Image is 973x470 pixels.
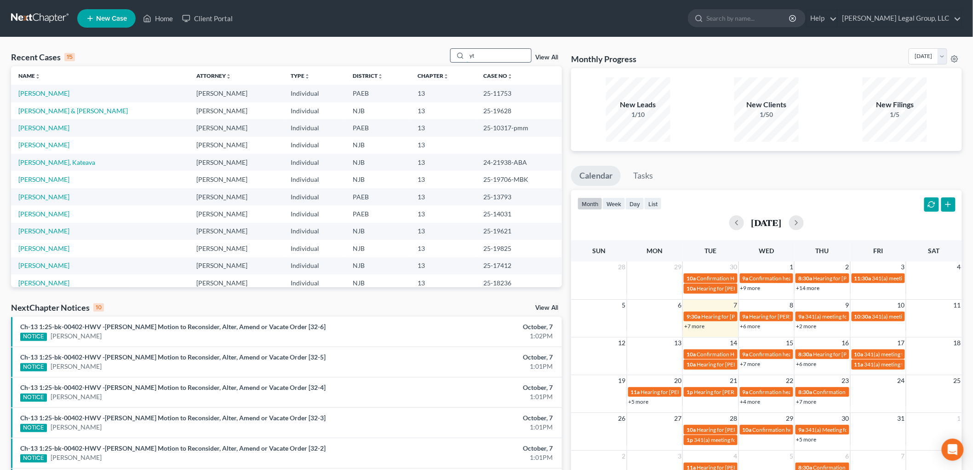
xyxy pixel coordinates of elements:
[805,313,894,320] span: 341(a) meeting for [PERSON_NAME]
[476,188,562,205] td: 25-13793
[789,451,794,462] span: 5
[813,389,917,395] span: Confirmation hearing for [PERSON_NAME]
[694,436,831,443] span: 341(a) meeting for [PERSON_NAME] & [PERSON_NAME]
[841,413,850,424] span: 30
[841,337,850,348] span: 16
[953,300,962,311] span: 11
[284,102,346,119] td: Individual
[284,119,346,136] td: Individual
[18,158,95,166] a: [PERSON_NAME], Kateava
[353,72,383,79] a: Districtunfold_more
[816,247,829,255] span: Thu
[177,10,237,27] a: Client Portal
[381,362,553,371] div: 1:01PM
[606,99,670,110] div: New Leads
[535,305,558,311] a: View All
[476,240,562,257] td: 25-19825
[443,74,449,79] i: unfold_more
[345,137,410,154] td: NJB
[284,274,346,291] td: Individual
[20,353,326,361] a: Ch-13 1:25-bk-00402-HWV -[PERSON_NAME] Motion to Reconsider, Alter, Amend or Vacate Order [32-5]
[928,247,940,255] span: Sat
[729,337,738,348] span: 14
[740,323,761,330] a: +6 more
[345,188,410,205] td: PAEB
[841,375,850,386] span: 23
[189,85,283,102] td: [PERSON_NAME]
[854,275,871,282] span: 11:30a
[410,119,476,136] td: 13
[20,424,47,432] div: NOTICE
[647,247,663,255] span: Mon
[798,426,804,433] span: 9a
[701,313,773,320] span: Hearing for [PERSON_NAME]
[418,72,449,79] a: Chapterunfold_more
[687,436,693,443] span: 1p
[18,244,69,252] a: [PERSON_NAME]
[863,99,927,110] div: New Filings
[20,383,326,391] a: Ch-13 1:25-bk-00402-HWV -[PERSON_NAME] Motion to Reconsider, Alter, Amend or Vacate Order [32-4]
[189,154,283,171] td: [PERSON_NAME]
[854,351,864,358] span: 10a
[838,10,962,27] a: [PERSON_NAME] Legal Group, LLC
[18,107,128,115] a: [PERSON_NAME] & [PERSON_NAME]
[740,360,761,367] a: +7 more
[753,426,857,433] span: Confirmation hearing for [PERSON_NAME]
[476,102,562,119] td: 25-19628
[11,52,75,63] div: Recent Cases
[942,439,964,461] div: Open Intercom Messenger
[697,285,768,292] span: Hearing for [PERSON_NAME]
[189,223,283,240] td: [PERSON_NAME]
[618,337,627,348] span: 12
[677,300,682,311] span: 6
[410,85,476,102] td: 13
[684,323,704,330] a: +7 more
[189,102,283,119] td: [PERSON_NAME]
[621,300,627,311] span: 5
[897,375,906,386] span: 24
[953,337,962,348] span: 18
[381,322,553,331] div: October, 7
[410,154,476,171] td: 13
[625,166,661,186] a: Tasks
[743,389,749,395] span: 9a
[345,171,410,188] td: NJB
[476,85,562,102] td: 25-11753
[381,444,553,453] div: October, 7
[631,389,640,395] span: 11a
[687,389,693,395] span: 1p
[796,284,819,291] a: +14 more
[897,300,906,311] span: 10
[872,313,961,320] span: 341(a) meeting for [PERSON_NAME]
[381,331,553,341] div: 1:02PM
[743,351,749,358] span: 9a
[864,361,953,368] span: 341(a) meeting for [PERSON_NAME]
[35,74,40,79] i: unfold_more
[189,137,283,154] td: [PERSON_NAME]
[64,53,75,61] div: 15
[956,261,962,273] span: 4
[750,275,854,282] span: Confirmation hearing for [PERSON_NAME]
[18,227,69,235] a: [PERSON_NAME]
[345,154,410,171] td: NJB
[845,300,850,311] span: 9
[476,171,562,188] td: 25-19706-MBK
[345,205,410,222] td: PAEB
[706,10,790,27] input: Search by name...
[284,85,346,102] td: Individual
[18,193,69,201] a: [PERSON_NAME]
[476,223,562,240] td: 25-19621
[410,257,476,274] td: 13
[345,240,410,257] td: NJB
[410,274,476,291] td: 13
[18,89,69,97] a: [PERSON_NAME]
[796,436,816,443] a: +5 more
[578,197,602,210] button: month
[51,331,102,341] a: [PERSON_NAME]
[20,323,326,331] a: Ch-13 1:25-bk-00402-HWV -[PERSON_NAME] Motion to Reconsider, Alter, Amend or Vacate Order [32-6]
[381,413,553,423] div: October, 7
[641,389,713,395] span: Hearing for [PERSON_NAME]
[697,351,846,358] span: Confirmation Hearing for [PERSON_NAME] [PERSON_NAME]
[621,451,627,462] span: 2
[796,398,816,405] a: +7 more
